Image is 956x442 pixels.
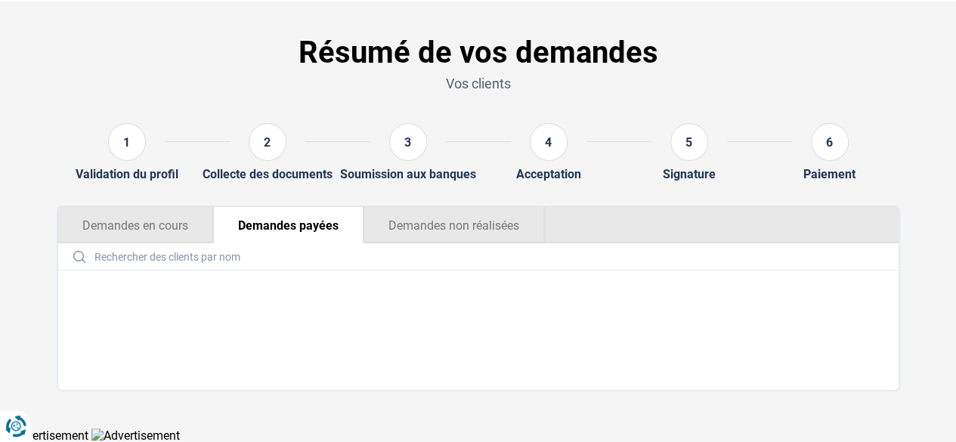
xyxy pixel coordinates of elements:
[811,123,849,161] div: 6
[108,123,146,161] div: 1
[76,167,178,181] div: Validation du profil
[57,74,900,93] p: Vos clients
[340,167,476,181] div: Soumission aux banques
[530,123,568,161] div: 4
[389,123,427,161] div: 3
[663,167,716,181] div: Signature
[249,123,286,161] div: 2
[803,167,855,181] div: Paiement
[364,207,545,243] button: Demandes non réalisées
[203,167,333,181] div: Collecte des documents
[516,167,581,181] div: Acceptation
[670,123,708,161] div: 5
[64,243,893,270] input: Rechercher des clients par nom
[58,207,213,243] button: Demandes en cours
[57,35,900,71] h1: Résumé de vos demandes
[213,207,364,243] button: Demandes payées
